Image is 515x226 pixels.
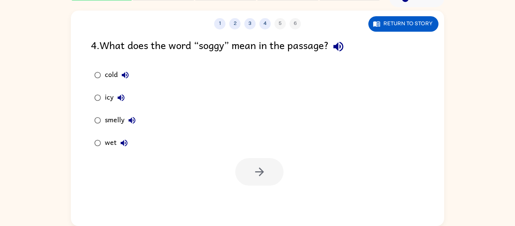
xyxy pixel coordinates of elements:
button: 4 [259,18,271,29]
div: wet [105,135,132,151]
div: smelly [105,113,139,128]
button: 2 [229,18,241,29]
div: icy [105,90,129,105]
button: 3 [244,18,256,29]
button: icy [113,90,129,105]
button: smelly [124,113,139,128]
button: Return to story [368,16,438,32]
div: cold [105,68,133,83]
div: 4 . What does the word “soggy” mean in the passage? [91,37,424,56]
button: 1 [214,18,225,29]
button: cold [118,68,133,83]
button: wet [116,135,132,151]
